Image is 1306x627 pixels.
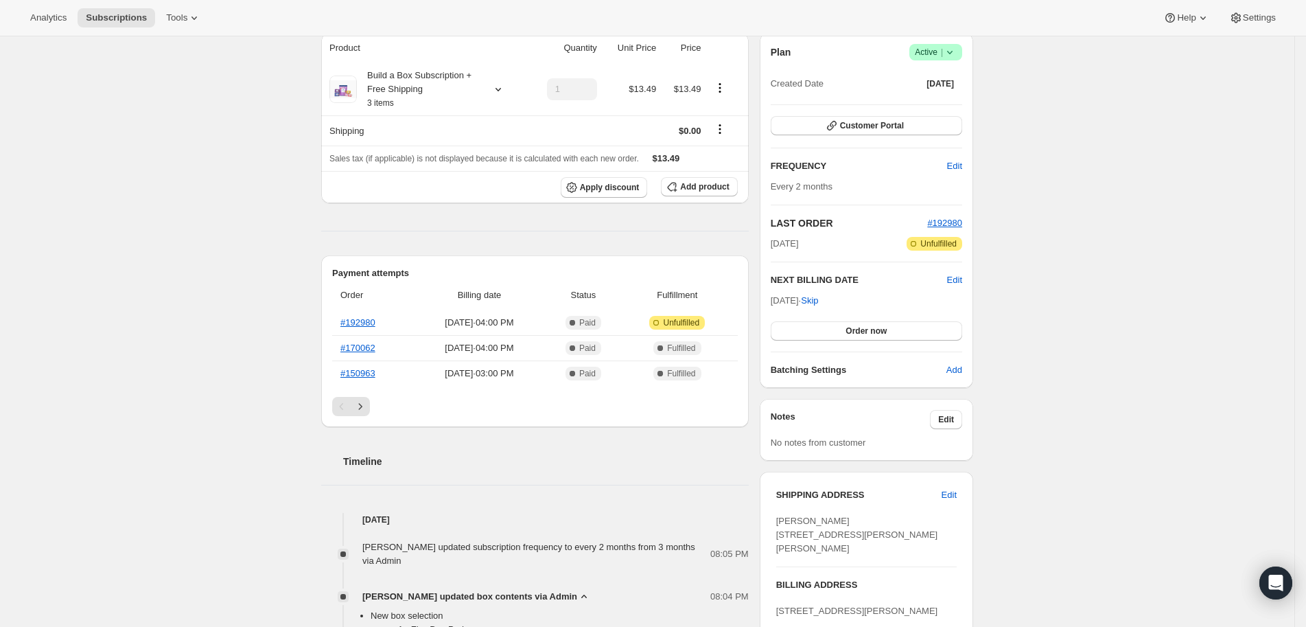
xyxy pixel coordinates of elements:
[771,216,928,230] h2: LAST ORDER
[332,266,738,280] h2: Payment attempts
[367,98,394,108] small: 3 items
[417,341,541,355] span: [DATE] · 04:00 PM
[927,216,962,230] button: #192980
[667,343,695,354] span: Fulfilled
[579,317,596,328] span: Paid
[710,547,749,561] span: 08:05 PM
[321,115,528,146] th: Shipping
[663,317,699,328] span: Unfulfilled
[771,181,832,192] span: Every 2 months
[915,45,957,59] span: Active
[653,153,680,163] span: $13.49
[579,343,596,354] span: Paid
[946,363,962,377] span: Add
[166,12,187,23] span: Tools
[918,74,962,93] button: [DATE]
[362,590,577,604] span: [PERSON_NAME] updated box contents via Admin
[667,368,695,379] span: Fulfilled
[340,317,375,328] a: #192980
[332,280,413,310] th: Order
[679,126,701,136] span: $0.00
[321,33,528,63] th: Product
[417,316,541,330] span: [DATE] · 04:00 PM
[1243,12,1276,23] span: Settings
[920,238,957,249] span: Unfulfilled
[771,410,931,429] h3: Notes
[801,294,818,308] span: Skip
[771,437,866,448] span: No notes from customer
[580,182,640,193] span: Apply discount
[771,116,962,135] button: Customer Portal
[840,120,904,131] span: Customer Portal
[771,77,824,91] span: Created Date
[561,177,648,198] button: Apply discount
[579,368,596,379] span: Paid
[771,321,962,341] button: Order now
[1177,12,1196,23] span: Help
[674,84,701,94] span: $13.49
[776,488,942,502] h3: SHIPPING ADDRESS
[357,69,480,110] div: Build a Box Subscription + Free Shipping
[709,122,731,137] button: Shipping actions
[942,488,957,502] span: Edit
[660,33,705,63] th: Price
[793,290,826,312] button: Skip
[1155,8,1217,27] button: Help
[933,484,965,506] button: Edit
[680,181,729,192] span: Add product
[938,359,970,381] button: Add
[78,8,155,27] button: Subscriptions
[417,367,541,380] span: [DATE] · 03:00 PM
[947,159,962,173] span: Edit
[941,47,943,58] span: |
[776,606,938,616] span: [STREET_ADDRESS][PERSON_NAME]
[938,414,954,425] span: Edit
[30,12,67,23] span: Analytics
[86,12,147,23] span: Subscriptions
[709,80,731,95] button: Product actions
[776,578,957,592] h3: BILLING ADDRESS
[771,45,791,59] h2: Plan
[362,590,591,604] button: [PERSON_NAME] updated box contents via Admin
[771,159,947,173] h2: FREQUENCY
[771,363,946,377] h6: Batching Settings
[771,273,947,287] h2: NEXT BILLING DATE
[321,513,749,527] h4: [DATE]
[771,237,799,251] span: [DATE]
[930,410,962,429] button: Edit
[340,368,375,378] a: #150963
[528,33,601,63] th: Quantity
[550,288,617,302] span: Status
[1221,8,1284,27] button: Settings
[343,455,749,468] h2: Timeline
[329,154,639,163] span: Sales tax (if applicable) is not displayed because it is calculated with each new order.
[625,288,730,302] span: Fulfillment
[661,177,737,196] button: Add product
[351,397,370,416] button: Next
[362,542,695,566] span: [PERSON_NAME] updated subscription frequency to every 2 months from 3 months via Admin
[947,273,962,287] button: Edit
[629,84,656,94] span: $13.49
[601,33,660,63] th: Unit Price
[939,155,970,177] button: Edit
[927,218,962,228] a: #192980
[771,295,819,306] span: [DATE] ·
[1259,567,1292,600] div: Open Intercom Messenger
[926,78,954,89] span: [DATE]
[22,8,75,27] button: Analytics
[340,343,375,353] a: #170062
[332,397,738,416] nav: Pagination
[417,288,541,302] span: Billing date
[846,326,887,337] span: Order now
[710,590,749,604] span: 08:04 PM
[158,8,209,27] button: Tools
[776,516,938,554] span: [PERSON_NAME] [STREET_ADDRESS][PERSON_NAME][PERSON_NAME]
